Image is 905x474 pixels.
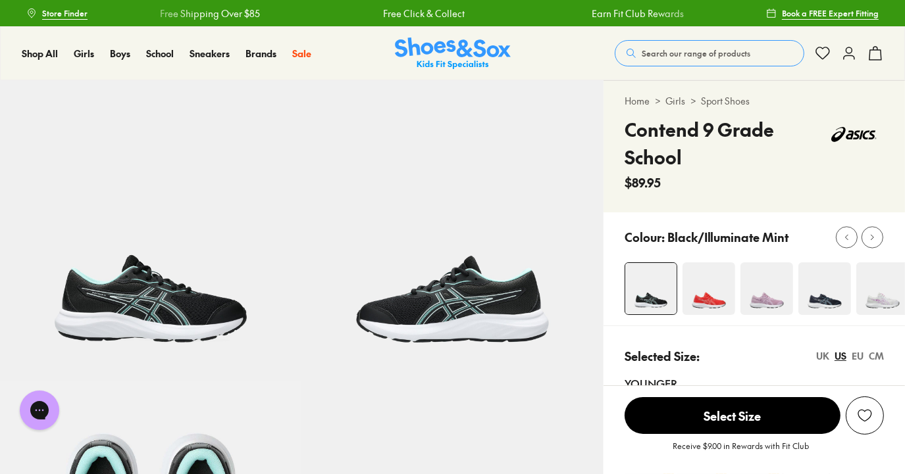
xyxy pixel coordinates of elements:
span: Book a FREE Expert Fitting [782,7,879,19]
a: School [146,47,174,60]
img: 5-522435_1 [301,80,603,381]
a: Boys [110,47,130,60]
span: $89.95 [625,174,661,191]
span: Boys [110,47,130,60]
div: US [835,349,846,363]
span: School [146,47,174,60]
a: Shoes & Sox [395,37,511,70]
h4: Contend 9 Grade School [625,116,825,171]
span: Store Finder [42,7,88,19]
a: Home [625,94,650,108]
img: Vendor logo [824,116,884,153]
span: Girls [74,47,94,60]
button: Select Size [625,396,840,435]
a: Sale [292,47,311,60]
img: SNS_Logo_Responsive.svg [395,37,511,70]
a: Store Finder [26,1,88,25]
a: Sport Shoes [701,94,750,108]
a: Book a FREE Expert Fitting [766,1,879,25]
div: UK [816,349,829,363]
a: Girls [74,47,94,60]
p: Selected Size: [625,347,700,365]
img: 4-522429_1 [740,262,793,315]
img: 4-522434_1 [625,263,677,314]
span: Select Size [625,397,840,434]
a: Free Shipping Over $85 [161,7,261,20]
a: Girls [665,94,685,108]
span: Sale [292,47,311,60]
a: Sneakers [190,47,230,60]
span: Search our range of products [642,47,750,59]
p: Black/Illuminate Mint [667,228,789,246]
iframe: Gorgias live chat messenger [13,386,66,435]
a: Free Click & Collect [384,7,465,20]
a: Brands [246,47,276,60]
span: Sneakers [190,47,230,60]
a: Earn Fit Club Rewards [592,7,685,20]
div: Younger [625,375,884,391]
button: Add to Wishlist [846,396,884,435]
p: Receive $9.00 in Rewards with Fit Club [673,440,809,463]
a: Shop All [22,47,58,60]
div: > > [625,94,884,108]
div: CM [869,349,884,363]
span: Shop All [22,47,58,60]
p: Colour: [625,228,665,246]
button: Search our range of products [615,40,804,66]
img: 4-522424_1 [683,262,735,315]
div: EU [852,349,864,363]
img: 4-551394_1 [798,262,851,315]
span: Brands [246,47,276,60]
